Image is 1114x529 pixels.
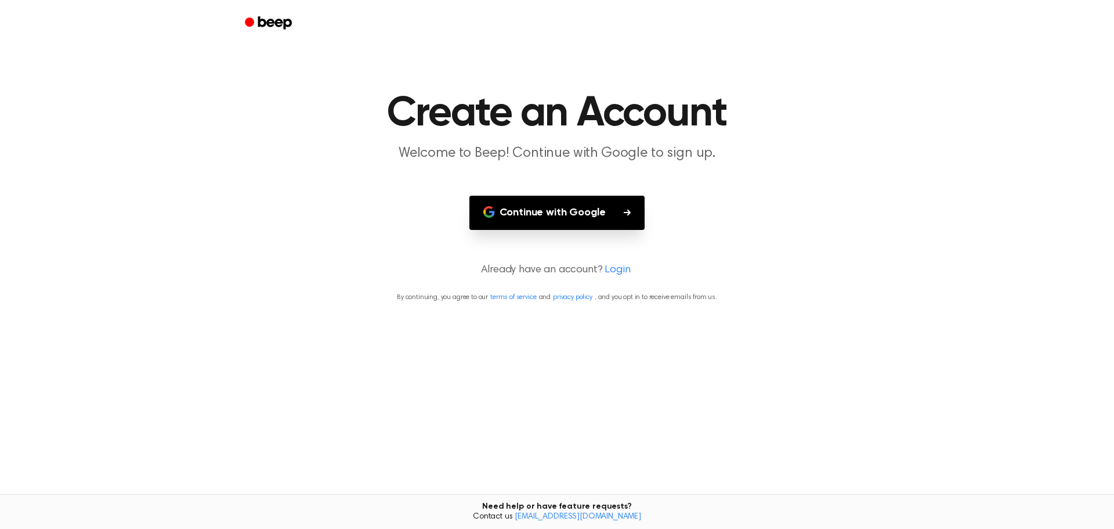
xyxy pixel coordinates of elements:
p: Welcome to Beep! Continue with Google to sign up. [334,144,780,163]
p: By continuing, you agree to our and , and you opt in to receive emails from us. [14,292,1100,303]
span: Contact us [7,512,1107,523]
a: Login [605,262,630,278]
a: [EMAIL_ADDRESS][DOMAIN_NAME] [515,513,641,521]
a: privacy policy [553,294,592,301]
button: Continue with Google [469,196,645,230]
p: Already have an account? [14,262,1100,278]
h1: Create an Account [260,93,854,135]
a: terms of service [490,294,536,301]
a: Beep [237,12,302,35]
